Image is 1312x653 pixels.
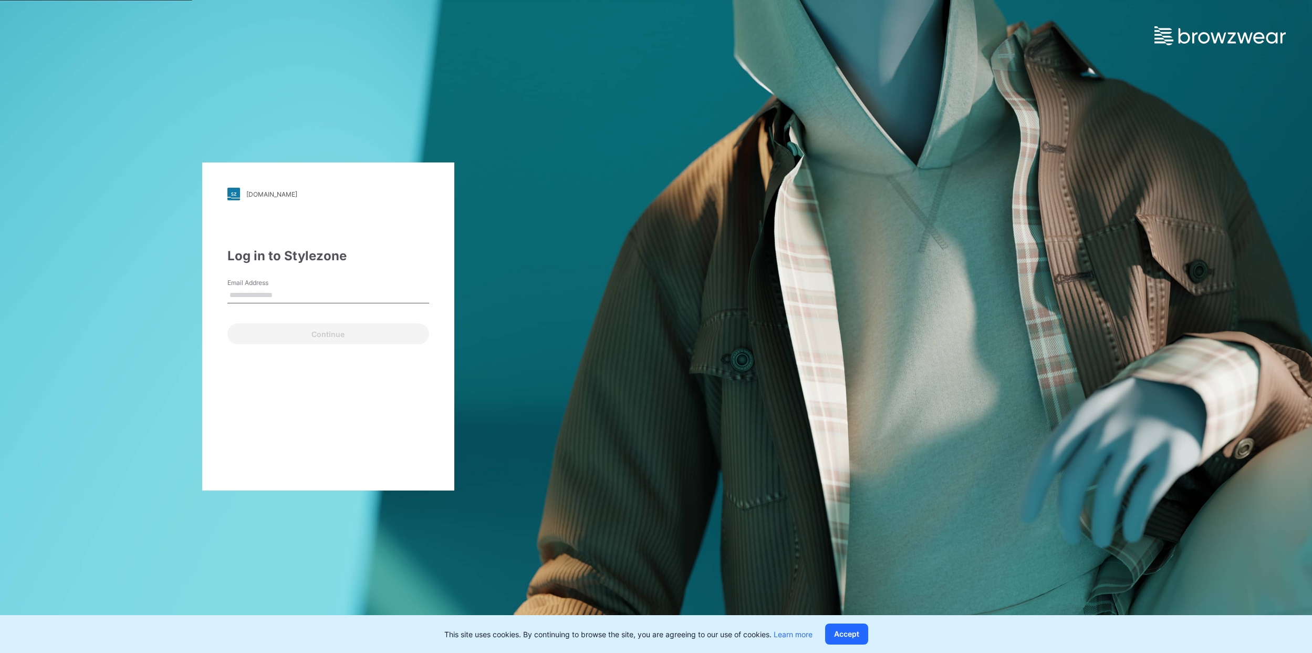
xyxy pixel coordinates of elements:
label: Email Address [227,278,301,288]
img: stylezone-logo.562084cfcfab977791bfbf7441f1a819.svg [227,188,240,200]
button: Accept [825,624,868,645]
div: [DOMAIN_NAME] [246,190,297,198]
a: [DOMAIN_NAME] [227,188,429,200]
p: This site uses cookies. By continuing to browse the site, you are agreeing to our use of cookies. [444,629,813,640]
div: Log in to Stylezone [227,247,429,266]
a: Learn more [774,630,813,639]
img: browzwear-logo.e42bd6dac1945053ebaf764b6aa21510.svg [1154,26,1286,45]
